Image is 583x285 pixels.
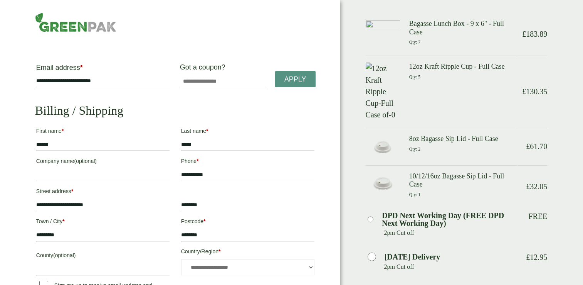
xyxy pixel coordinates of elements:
[384,227,517,239] p: 2pm Cut off
[36,250,170,263] label: County
[528,212,547,221] p: Free
[35,103,316,118] h2: Billing / Shipping
[409,40,420,45] small: Qty: 7
[522,87,526,96] span: £
[80,64,83,71] abbr: required
[409,20,517,36] h3: Bagasse Lunch Box - 9 x 6" - Full Case
[275,71,316,88] a: Apply
[53,252,76,258] span: (optional)
[203,218,205,224] abbr: required
[526,142,547,151] bdi: 61.70
[409,147,420,152] small: Qty: 2
[36,126,170,139] label: First name
[409,172,517,189] h3: 10/12/16oz Bagasse Sip Lid - Full Case
[526,253,547,261] bdi: 12.95
[180,63,228,75] label: Got a coupon?
[384,261,517,273] p: 2pm Cut off
[181,216,314,229] label: Postcode
[74,158,97,164] span: (optional)
[522,30,547,38] bdi: 183.89
[409,63,517,71] h3: 12oz Kraft Ripple Cup - Full Case
[181,126,314,139] label: Last name
[36,216,170,229] label: Town / City
[409,192,420,197] small: Qty: 1
[522,87,547,96] bdi: 130.35
[71,188,73,194] abbr: required
[526,253,530,261] span: £
[526,182,530,191] span: £
[409,135,517,143] h3: 8oz Bagasse Sip Lid - Full Case
[181,246,314,259] label: Country/Region
[36,186,170,199] label: Street address
[36,156,170,169] label: Company name
[206,128,208,134] abbr: required
[284,75,306,84] span: Apply
[409,75,420,80] small: Qty: 5
[382,212,517,227] label: DPD Next Working Day (FREE DPD Next Working Day)
[526,182,547,191] bdi: 32.05
[197,158,198,164] abbr: required
[385,253,440,261] label: [DATE] Delivery
[526,142,530,151] span: £
[181,156,314,169] label: Phone
[35,12,116,32] img: GreenPak Supplies
[218,248,220,254] abbr: required
[62,128,64,134] abbr: required
[366,63,400,120] img: 12oz Kraft Ripple Cup-Full Case of-0
[36,64,170,75] label: Email address
[522,30,526,38] span: £
[62,218,64,224] abbr: required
